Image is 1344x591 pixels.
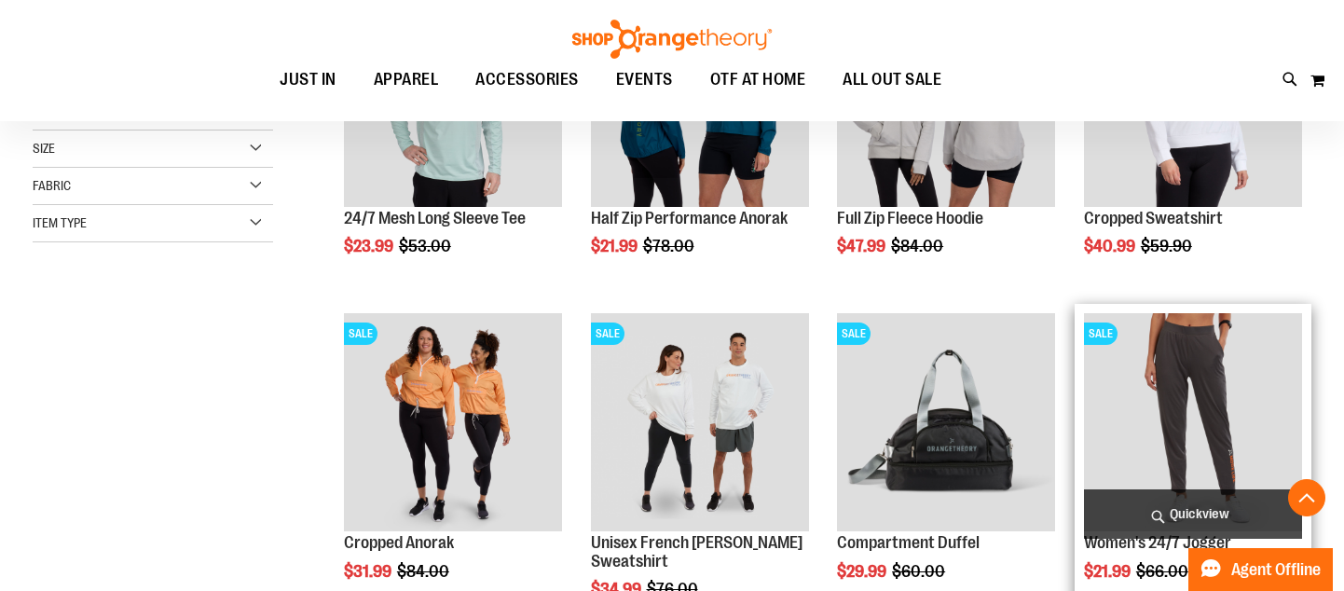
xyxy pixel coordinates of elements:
a: Compartment Duffel front SALE [837,313,1055,534]
a: Quickview [1084,489,1302,539]
img: Cropped Anorak primary image [344,313,562,531]
a: Product image for 24/7 JoggerSALE [1084,313,1302,534]
span: EVENTS [616,59,673,101]
span: $21.99 [591,237,640,255]
span: $40.99 [1084,237,1138,255]
button: Back To Top [1288,479,1325,516]
span: $29.99 [837,562,889,581]
span: JUST IN [280,59,336,101]
span: $78.00 [643,237,697,255]
span: $60.00 [892,562,948,581]
span: $21.99 [1084,562,1133,581]
img: Compartment Duffel front [837,313,1055,531]
a: Half Zip Performance Anorak [591,209,788,227]
a: Cropped Anorak [344,533,454,552]
span: SALE [837,323,871,345]
span: Agent Offline [1231,561,1321,579]
span: ALL OUT SALE [843,59,941,101]
a: Women's 24/7 Jogger [1084,533,1231,552]
span: ACCESSORIES [475,59,579,101]
span: $47.99 [837,237,888,255]
a: Unisex French [PERSON_NAME] Sweatshirt [591,533,802,570]
img: Product image for 24/7 Jogger [1084,313,1302,531]
a: 24/7 Mesh Long Sleeve Tee [344,209,526,227]
span: $84.00 [891,237,946,255]
span: SALE [1084,323,1118,345]
span: OTF AT HOME [710,59,806,101]
img: Unisex French Terry Crewneck Sweatshirt primary image [591,313,809,531]
span: SALE [591,323,624,345]
span: Item Type [33,215,87,230]
span: $84.00 [397,562,452,581]
a: Cropped Sweatshirt [1084,209,1223,227]
span: SALE [344,323,377,345]
span: Fabric [33,178,71,193]
a: Cropped Anorak primary imageSALE [344,313,562,534]
a: Full Zip Fleece Hoodie [837,209,983,227]
span: $66.00 [1136,562,1191,581]
span: APPAREL [374,59,439,101]
span: $31.99 [344,562,394,581]
a: Compartment Duffel [837,533,980,552]
span: Size [33,141,55,156]
span: $53.00 [399,237,454,255]
span: $23.99 [344,237,396,255]
span: $59.90 [1141,237,1195,255]
a: Unisex French Terry Crewneck Sweatshirt primary imageSALE [591,313,809,534]
button: Agent Offline [1188,548,1333,591]
img: Shop Orangetheory [569,20,775,59]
